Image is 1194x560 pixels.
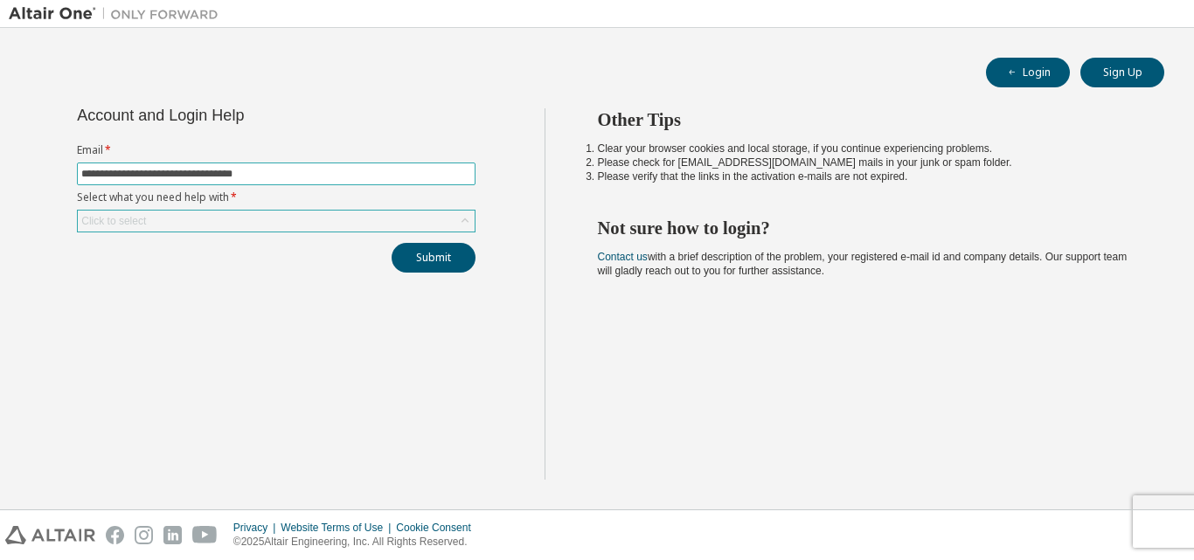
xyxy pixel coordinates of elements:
li: Please check for [EMAIL_ADDRESS][DOMAIN_NAME] mails in your junk or spam folder. [598,156,1134,169]
span: with a brief description of the problem, your registered e-mail id and company details. Our suppo... [598,251,1128,277]
li: Clear your browser cookies and local storage, if you continue experiencing problems. [598,142,1134,156]
div: Cookie Consent [396,521,481,535]
img: altair_logo.svg [5,526,95,544]
h2: Other Tips [598,108,1134,131]
p: © 2025 Altair Engineering, Inc. All Rights Reserved. [233,535,482,550]
a: Contact us [598,251,648,263]
div: Click to select [78,211,475,232]
div: Privacy [233,521,281,535]
label: Email [77,143,476,157]
img: youtube.svg [192,526,218,544]
label: Select what you need help with [77,190,476,204]
div: Click to select [81,214,146,228]
div: Website Terms of Use [281,521,396,535]
h2: Not sure how to login? [598,217,1134,239]
div: Account and Login Help [77,108,396,122]
button: Login [986,58,1070,87]
img: instagram.svg [135,526,153,544]
img: Altair One [9,5,227,23]
button: Sign Up [1080,58,1164,87]
img: linkedin.svg [163,526,182,544]
li: Please verify that the links in the activation e-mails are not expired. [598,169,1134,183]
button: Submit [392,243,476,273]
img: facebook.svg [106,526,124,544]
